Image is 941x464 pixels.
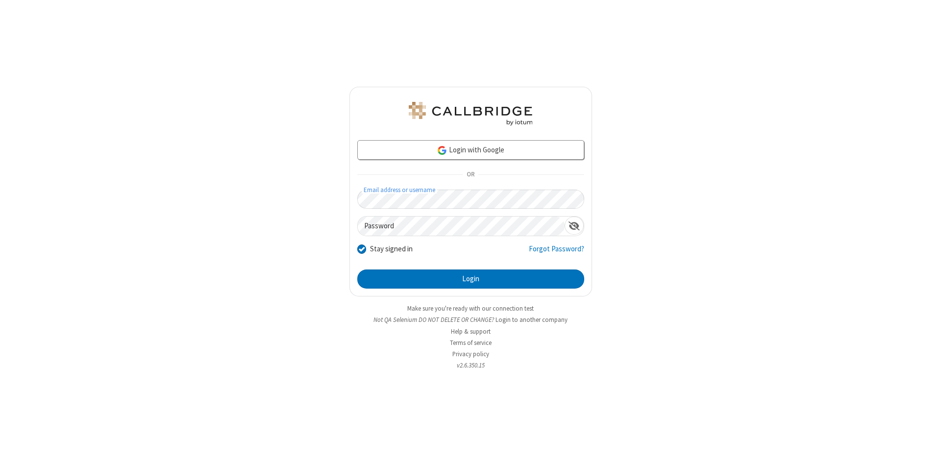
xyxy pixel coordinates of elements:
span: OR [463,168,478,182]
label: Stay signed in [370,244,413,255]
a: Help & support [451,327,491,336]
button: Login to another company [495,315,568,324]
img: google-icon.png [437,145,447,156]
input: Password [358,217,565,236]
iframe: Chat [916,439,934,457]
input: Email address or username [357,190,584,209]
li: v2.6.350.15 [349,361,592,370]
img: QA Selenium DO NOT DELETE OR CHANGE [407,102,534,125]
div: Show password [565,217,584,235]
a: Privacy policy [452,350,489,358]
li: Not QA Selenium DO NOT DELETE OR CHANGE? [349,315,592,324]
a: Terms of service [450,339,492,347]
button: Login [357,269,584,289]
a: Login with Google [357,140,584,160]
a: Forgot Password? [529,244,584,262]
a: Make sure you're ready with our connection test [407,304,534,313]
